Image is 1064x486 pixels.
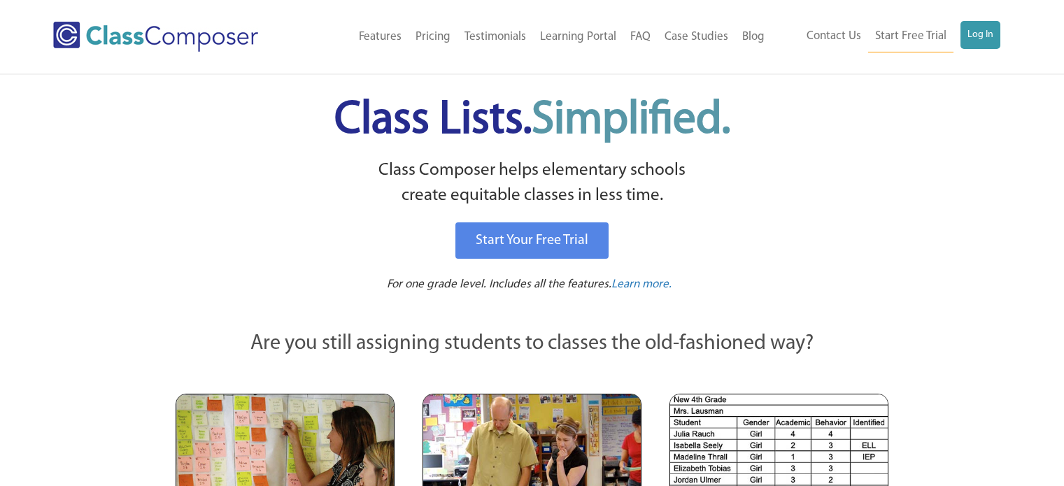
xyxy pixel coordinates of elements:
nav: Header Menu [772,21,1000,52]
p: Class Composer helps elementary schools create equitable classes in less time. [173,158,891,209]
span: Start Your Free Trial [476,234,588,248]
a: Features [352,22,409,52]
span: For one grade level. Includes all the features. [387,278,611,290]
a: Contact Us [800,21,868,52]
span: Class Lists. [334,98,730,143]
a: Testimonials [457,22,533,52]
span: Simplified. [532,98,730,143]
a: Learning Portal [533,22,623,52]
a: Pricing [409,22,457,52]
a: FAQ [623,22,658,52]
img: Class Composer [53,22,258,52]
a: Start Free Trial [868,21,953,52]
span: Learn more. [611,278,672,290]
nav: Header Menu [303,22,771,52]
a: Learn more. [611,276,672,294]
a: Case Studies [658,22,735,52]
a: Start Your Free Trial [455,222,609,259]
p: Are you still assigning students to classes the old-fashioned way? [176,329,889,359]
a: Log In [960,21,1000,49]
a: Blog [735,22,772,52]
